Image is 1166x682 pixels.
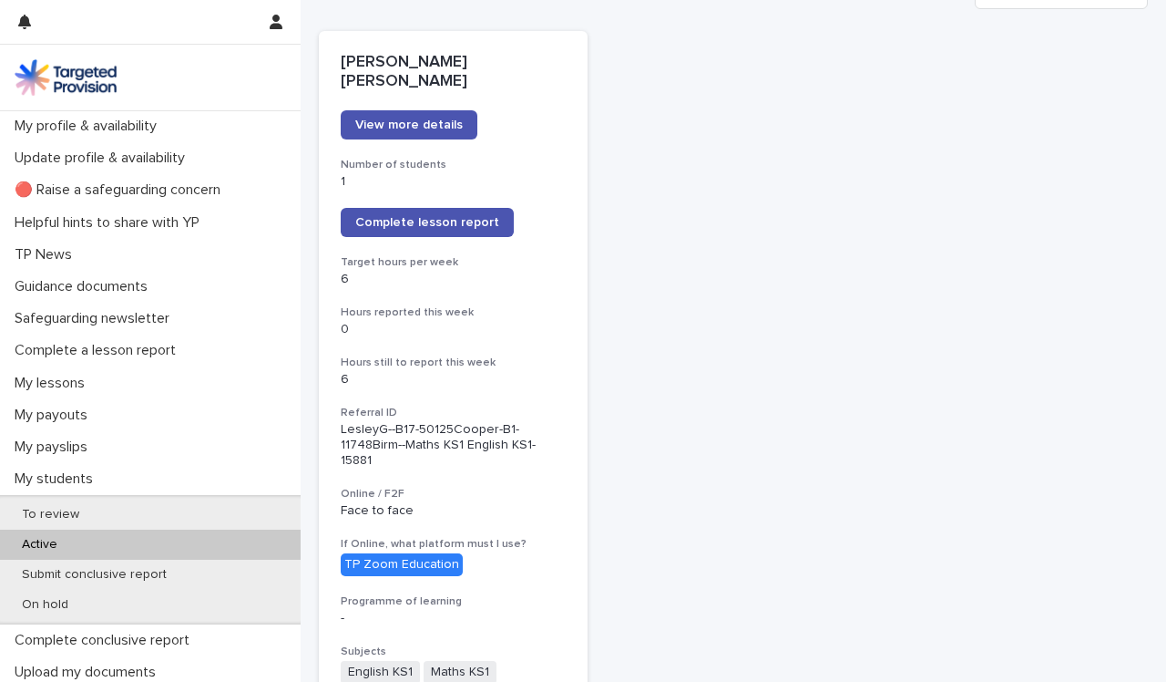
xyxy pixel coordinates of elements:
p: Complete a lesson report [7,342,190,359]
span: View more details [355,119,463,131]
h3: If Online, what platform must I use? [341,537,566,552]
p: My payouts [7,407,102,424]
h3: Programme of learning [341,594,566,609]
p: My profile & availability [7,118,171,135]
h3: Referral ID [341,406,566,420]
p: On hold [7,597,83,613]
p: Helpful hints to share with YP [7,214,214,232]
p: Face to face [341,503,566,519]
p: 6 [341,372,566,387]
p: Guidance documents [7,278,162,295]
p: My students [7,470,107,488]
p: My payslips [7,439,102,456]
h3: Hours reported this week [341,305,566,320]
span: Complete lesson report [355,216,499,229]
h3: Subjects [341,645,566,659]
p: LesleyG--B17-50125Cooper-B1-11748Birm--Maths KS1 English KS1-15881 [341,422,566,468]
p: To review [7,507,94,522]
p: Complete conclusive report [7,632,204,649]
h3: Number of students [341,158,566,172]
p: Safeguarding newsletter [7,310,184,327]
p: Upload my documents [7,664,170,681]
p: 1 [341,174,566,190]
h3: Target hours per week [341,255,566,270]
p: [PERSON_NAME] [PERSON_NAME] [341,53,566,92]
p: Update profile & availability [7,150,199,167]
p: TP News [7,246,87,263]
p: Active [7,537,72,553]
a: Complete lesson report [341,208,514,237]
div: TP Zoom Education [341,553,463,576]
p: 0 [341,322,566,337]
p: Submit conclusive report [7,567,181,583]
p: - [341,611,566,626]
img: M5nRWzHhSzIhMunXDL62 [15,59,117,96]
a: View more details [341,110,477,139]
h3: Hours still to report this week [341,356,566,370]
p: My lessons [7,375,99,392]
p: 🔴 Raise a safeguarding concern [7,181,235,199]
h3: Online / F2F [341,487,566,501]
p: 6 [341,272,566,287]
